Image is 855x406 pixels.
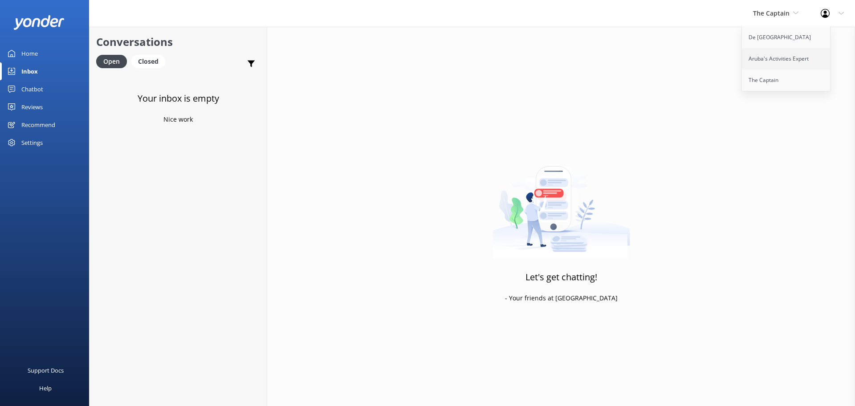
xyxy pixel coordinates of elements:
[39,379,52,397] div: Help
[131,56,170,66] a: Closed
[96,33,260,50] h2: Conversations
[138,91,219,106] h3: Your inbox is empty
[21,62,38,80] div: Inbox
[28,361,64,379] div: Support Docs
[21,45,38,62] div: Home
[13,15,65,30] img: yonder-white-logo.png
[493,148,630,259] img: artwork of a man stealing a conversation from at giant smartphone
[742,48,831,70] a: Aruba's Activities Expert
[21,134,43,152] div: Settings
[505,293,618,303] p: - Your friends at [GEOGRAPHIC_DATA]
[96,56,131,66] a: Open
[21,98,43,116] div: Reviews
[525,270,597,284] h3: Let's get chatting!
[21,80,43,98] div: Chatbot
[131,55,165,68] div: Closed
[163,115,193,124] p: Nice work
[21,116,55,134] div: Recommend
[742,70,831,91] a: The Captain
[96,55,127,68] div: Open
[753,9,790,17] span: The Captain
[742,27,831,48] a: De [GEOGRAPHIC_DATA]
